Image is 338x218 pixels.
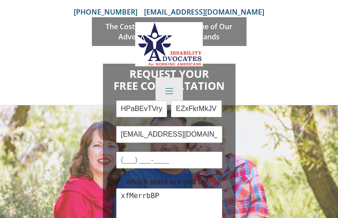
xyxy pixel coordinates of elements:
[116,177,222,187] label: Which state are you in?
[116,126,222,143] input: Email Address
[171,100,222,117] input: Last Name
[116,152,222,168] input: (___) ___-____
[74,7,144,17] a: [PHONE_NUMBER]
[144,7,264,17] a: [EMAIL_ADDRESS][DOMAIN_NAME]
[116,100,167,117] input: First Name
